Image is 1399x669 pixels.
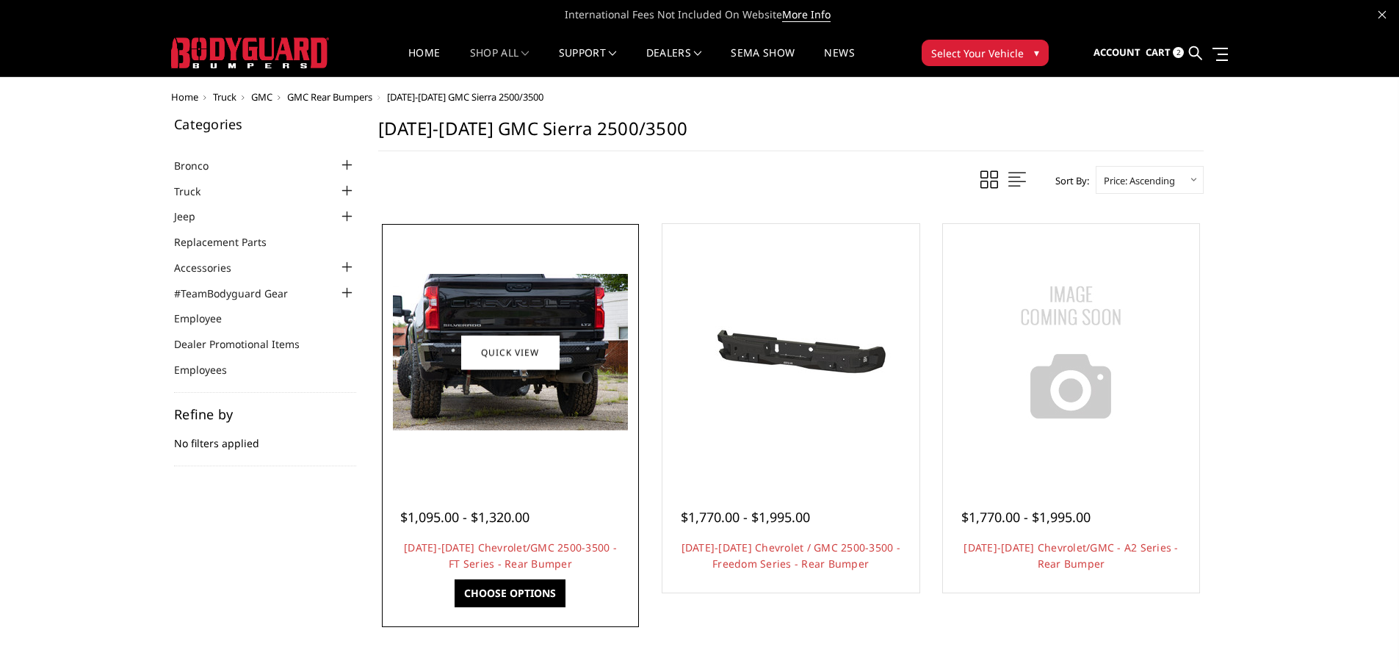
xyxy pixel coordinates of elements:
span: Select Your Vehicle [931,46,1024,61]
h5: Refine by [174,408,356,421]
label: Sort By: [1047,170,1089,192]
a: [DATE]-[DATE] Chevrolet / GMC 2500-3500 - Freedom Series - Rear Bumper [682,540,900,571]
a: Cart 2 [1146,33,1184,73]
span: $1,770.00 - $1,995.00 [681,508,810,526]
button: Select Your Vehicle [922,40,1049,66]
a: Quick view [461,335,560,369]
a: Bronco [174,158,227,173]
h5: Categories [174,117,356,131]
a: Choose Options [455,579,565,607]
a: Replacement Parts [174,234,285,250]
a: More Info [782,7,831,22]
a: Employee [174,311,240,326]
img: BODYGUARD BUMPERS [171,37,329,68]
a: [DATE]-[DATE] Chevrolet/GMC - A2 Series - Rear Bumper [964,540,1178,571]
a: Jeep [174,209,214,224]
a: Account [1093,33,1140,73]
h1: [DATE]-[DATE] GMC Sierra 2500/3500 [378,117,1204,151]
a: Employees [174,362,245,377]
a: Dealer Promotional Items [174,336,318,352]
a: #TeamBodyguard Gear [174,286,306,301]
div: No filters applied [174,408,356,466]
iframe: Chat Widget [1326,599,1399,669]
a: 2020-2025 Chevrolet/GMC 2500-3500 - FT Series - Rear Bumper 2020-2025 Chevrolet/GMC 2500-3500 - F... [386,228,635,477]
a: Truck [213,90,236,104]
a: SEMA Show [731,48,795,76]
a: Support [559,48,617,76]
span: ▾ [1034,45,1039,60]
a: 2020-2025 Chevrolet / GMC 2500-3500 - Freedom Series - Rear Bumper 2020-2025 Chevrolet / GMC 2500... [666,228,916,477]
a: [DATE]-[DATE] Chevrolet/GMC 2500-3500 - FT Series - Rear Bumper [404,540,617,571]
span: [DATE]-[DATE] GMC Sierra 2500/3500 [387,90,543,104]
a: Dealers [646,48,702,76]
a: GMC Rear Bumpers [287,90,372,104]
a: Truck [174,184,219,199]
a: Home [408,48,440,76]
span: Account [1093,46,1140,59]
a: shop all [470,48,529,76]
span: 2 [1173,47,1184,58]
span: Cart [1146,46,1171,59]
img: 2020-2025 Chevrolet/GMC 2500-3500 - FT Series - Rear Bumper [393,274,628,430]
a: Home [171,90,198,104]
a: Accessories [174,260,250,275]
span: $1,095.00 - $1,320.00 [400,508,529,526]
span: $1,770.00 - $1,995.00 [961,508,1091,526]
a: News [824,48,854,76]
a: GMC [251,90,272,104]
